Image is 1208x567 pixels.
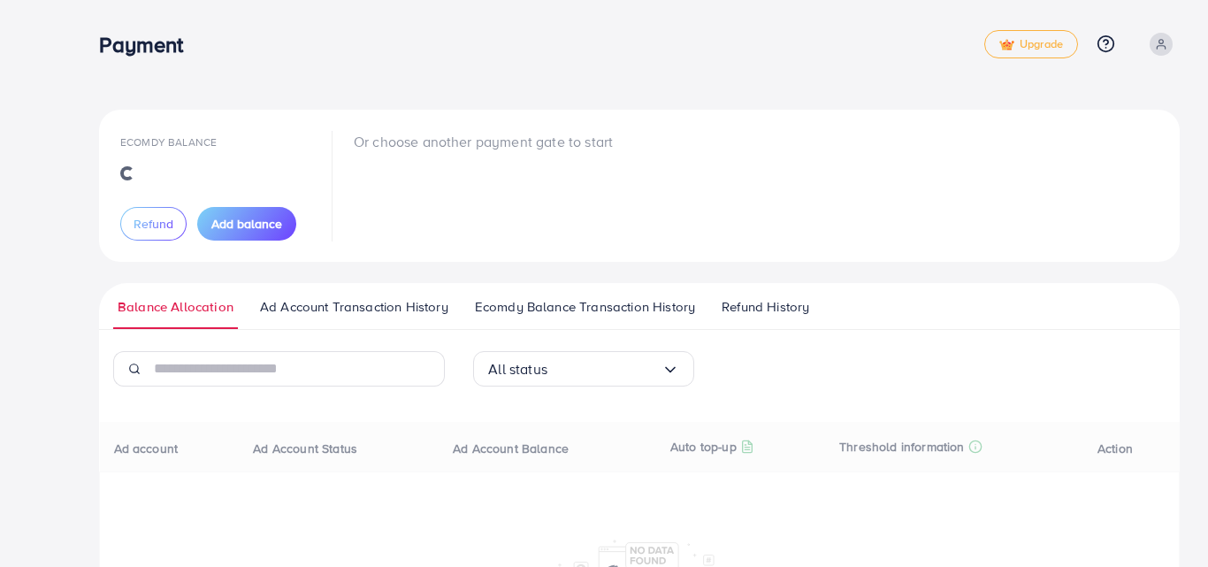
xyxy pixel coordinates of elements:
[984,30,1078,58] a: tickUpgrade
[547,356,661,383] input: Search for option
[722,297,809,317] span: Refund History
[260,297,448,317] span: Ad Account Transaction History
[134,215,173,233] span: Refund
[473,351,694,387] div: Search for option
[120,207,187,241] button: Refund
[999,38,1063,51] span: Upgrade
[120,134,217,149] span: Ecomdy Balance
[118,297,233,317] span: Balance Allocation
[99,32,197,57] h3: Payment
[354,131,613,152] p: Or choose another payment gate to start
[197,207,296,241] button: Add balance
[488,356,547,383] span: All status
[475,297,695,317] span: Ecomdy Balance Transaction History
[211,215,282,233] span: Add balance
[999,39,1014,51] img: tick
